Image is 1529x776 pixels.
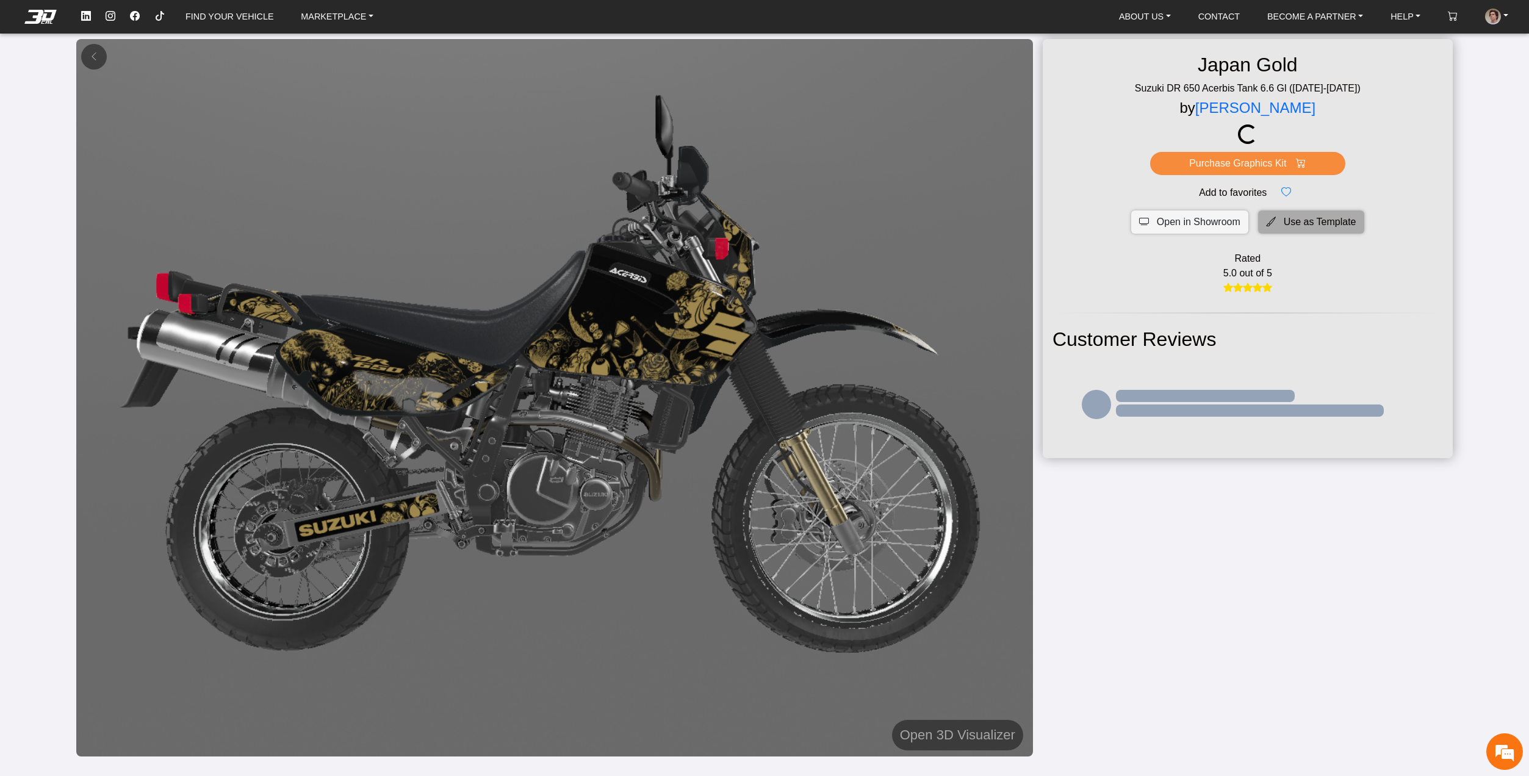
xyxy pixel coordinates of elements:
span: We're online! [71,143,168,259]
span: Use as Template [1284,215,1356,229]
button: Use as Template [1258,210,1364,234]
button: Open 3D Visualizer [892,720,1023,750]
a: BECOME A PARTNER [1262,6,1368,27]
div: Minimize live chat window [200,6,229,35]
div: Articles [157,361,232,398]
span: Rated [1234,251,1261,266]
textarea: Type your message and hit 'Enter' [6,318,232,361]
div: Navigation go back [13,63,32,81]
button: Open in Showroom [1131,210,1248,234]
span: Suzuki DR 650 Acerbis Tank 6.6 Gl ([DATE]-[DATE]) [1125,81,1370,96]
span: 5.0 out of 5 [1223,266,1272,281]
a: CONTACT [1193,6,1245,27]
a: [PERSON_NAME] [1195,99,1315,116]
a: HELP [1386,6,1425,27]
span: Purchase Graphics Kit [1189,156,1286,171]
span: Conversation [6,382,82,390]
a: ABOUT US [1114,6,1176,27]
a: MARKETPLACE [296,6,378,27]
img: Japan Gold [76,39,1033,756]
span: Add to favorites [1199,185,1267,200]
h5: Open 3D Visualizer [900,724,1015,746]
span: Open in Showroom [1157,215,1240,229]
h2: Japan Gold [1188,49,1308,81]
button: Purchase Graphics Kit [1150,152,1345,175]
a: FIND YOUR VEHICLE [181,6,278,27]
div: FAQs [82,361,157,398]
h4: by [1179,96,1315,120]
div: Chat with us now [82,64,223,80]
h2: Customer Reviews [1052,323,1443,356]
